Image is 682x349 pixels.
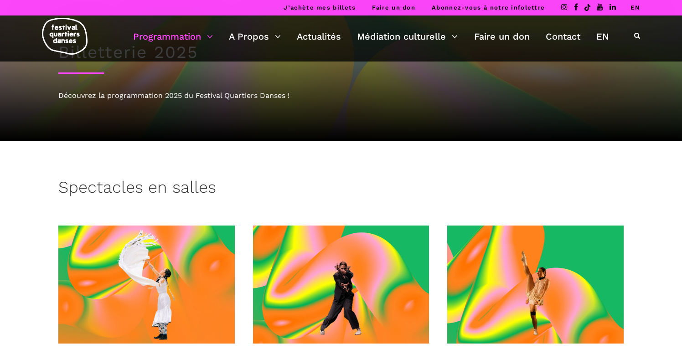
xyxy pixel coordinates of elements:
[297,29,341,44] a: Actualités
[474,29,530,44] a: Faire un don
[284,4,356,11] a: J’achète mes billets
[546,29,580,44] a: Contact
[229,29,281,44] a: A Propos
[372,4,415,11] a: Faire un don
[630,4,640,11] a: EN
[42,18,88,55] img: logo-fqd-med
[133,29,213,44] a: Programmation
[357,29,458,44] a: Médiation culturelle
[432,4,545,11] a: Abonnez-vous à notre infolettre
[58,90,624,102] div: Découvrez la programmation 2025 du Festival Quartiers Danses !
[58,178,216,200] h3: Spectacles en salles
[596,29,609,44] a: EN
